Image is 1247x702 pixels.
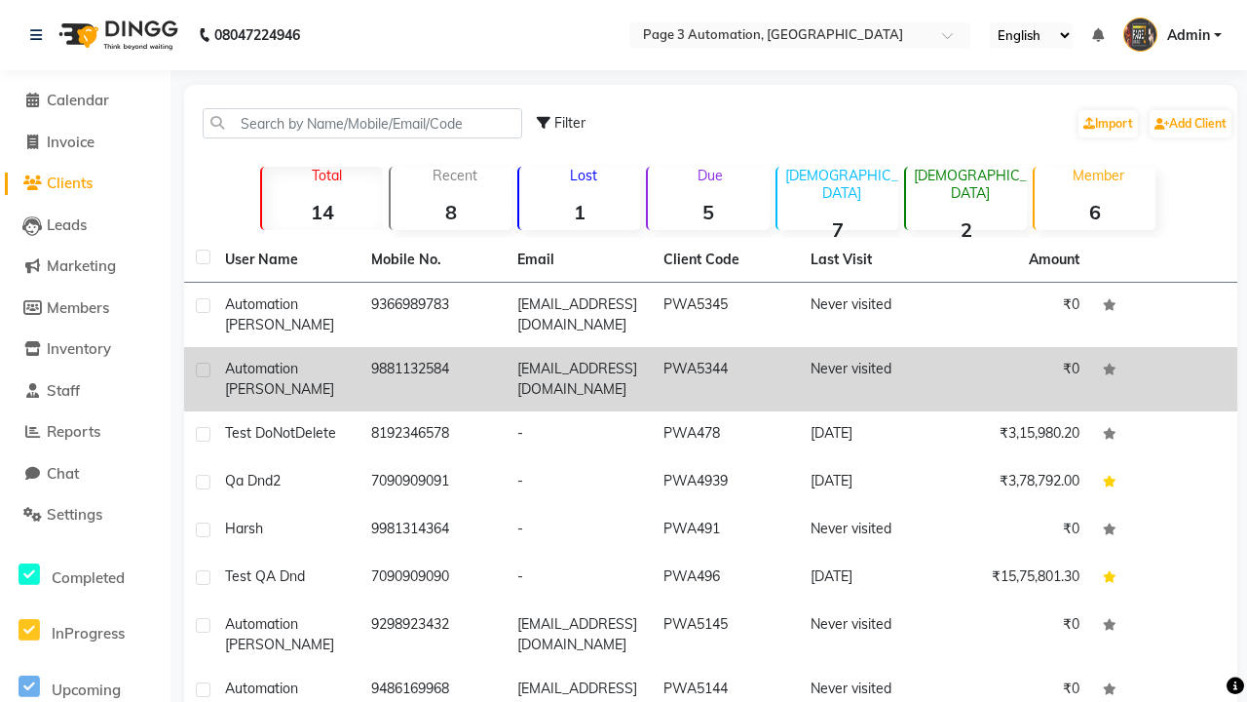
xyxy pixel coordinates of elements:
[47,256,116,275] span: Marketing
[506,238,652,283] th: Email
[652,507,798,555] td: PWA491
[203,108,522,138] input: Search by Name/Mobile/Email/Code
[5,504,166,526] a: Settings
[652,238,798,283] th: Client Code
[5,255,166,278] a: Marketing
[652,603,798,667] td: PWA5145
[5,214,166,237] a: Leads
[5,297,166,320] a: Members
[225,424,336,442] span: Test DoNotDelete
[5,463,166,486] a: Chat
[359,603,506,667] td: 9298923432
[52,681,121,699] span: Upcoming
[914,167,1027,202] p: [DEMOGRAPHIC_DATA]
[945,459,1091,507] td: ₹3,78,792.00
[799,555,945,603] td: [DATE]
[1017,238,1091,282] th: Amount
[506,555,652,603] td: -
[527,167,640,184] p: Lost
[47,133,94,151] span: Invoice
[1078,110,1138,137] a: Import
[5,90,166,112] a: Calendar
[398,167,511,184] p: Recent
[52,568,125,587] span: Completed
[1042,167,1155,184] p: Member
[506,347,652,411] td: [EMAIL_ADDRESS][DOMAIN_NAME]
[652,555,798,603] td: PWA496
[648,200,769,224] strong: 5
[214,8,300,62] b: 08047224946
[225,360,334,398] span: Automation [PERSON_NAME]
[225,520,263,537] span: Harsh
[777,217,898,242] strong: 7
[652,411,798,459] td: PWA478
[391,200,511,224] strong: 8
[945,411,1091,459] td: ₹3,15,980.20
[1035,200,1155,224] strong: 6
[270,167,383,184] p: Total
[506,459,652,507] td: -
[50,8,183,62] img: logo
[799,459,945,507] td: [DATE]
[945,283,1091,347] td: ₹0
[47,505,102,524] span: Settings
[1150,110,1231,137] a: Add Client
[5,421,166,444] a: Reports
[262,200,383,224] strong: 14
[506,283,652,347] td: [EMAIL_ADDRESS][DOMAIN_NAME]
[5,132,166,154] a: Invoice
[5,338,166,361] a: Inventory
[799,283,945,347] td: Never visited
[47,215,87,234] span: Leads
[799,347,945,411] td: Never visited
[5,380,166,403] a: Staff
[506,411,652,459] td: -
[225,472,281,489] span: Qa Dnd2
[225,615,334,653] span: Automation [PERSON_NAME]
[506,603,652,667] td: [EMAIL_ADDRESS][DOMAIN_NAME]
[652,459,798,507] td: PWA4939
[799,603,945,667] td: Never visited
[47,464,79,483] span: Chat
[359,507,506,555] td: 9981314364
[799,411,945,459] td: [DATE]
[652,283,798,347] td: PWA5345
[47,422,100,441] span: Reports
[47,381,80,400] span: Staff
[945,347,1091,411] td: ₹0
[359,555,506,603] td: 7090909090
[47,298,109,317] span: Members
[799,507,945,555] td: Never visited
[359,459,506,507] td: 7090909091
[799,238,945,283] th: Last Visit
[5,173,166,195] a: Clients
[652,347,798,411] td: PWA5344
[225,567,305,585] span: Test QA Dnd
[225,295,334,333] span: Automation [PERSON_NAME]
[359,347,506,411] td: 9881132584
[47,174,93,192] span: Clients
[359,283,506,347] td: 9366989783
[519,200,640,224] strong: 1
[785,167,898,202] p: [DEMOGRAPHIC_DATA]
[945,507,1091,555] td: ₹0
[47,91,109,109] span: Calendar
[652,167,769,184] p: Due
[554,114,586,132] span: Filter
[213,238,359,283] th: User Name
[359,238,506,283] th: Mobile No.
[906,217,1027,242] strong: 2
[506,507,652,555] td: -
[47,339,111,358] span: Inventory
[945,603,1091,667] td: ₹0
[359,411,506,459] td: 8192346578
[945,555,1091,603] td: ₹15,75,801.30
[52,624,125,643] span: InProgress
